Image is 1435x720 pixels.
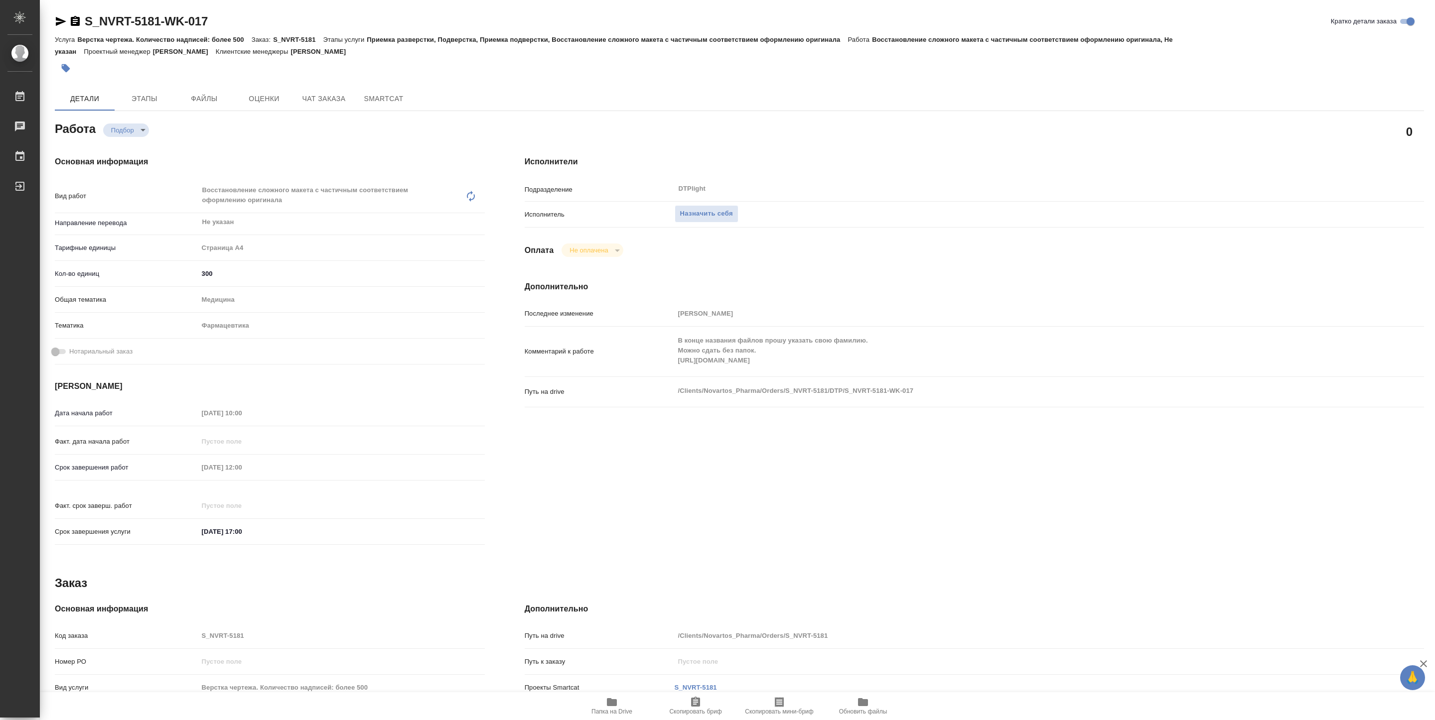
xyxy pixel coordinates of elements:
[525,631,675,641] p: Путь на drive
[198,498,286,513] input: Пустое поле
[570,692,654,720] button: Папка на Drive
[55,683,198,693] p: Вид услуги
[69,15,81,27] button: Скопировать ссылку
[525,657,675,667] p: Путь к заказу
[198,524,286,539] input: ✎ Введи что-нибудь
[290,48,353,55] p: [PERSON_NAME]
[300,93,348,105] span: Чат заказа
[525,603,1424,615] h4: Дополнительно
[103,123,149,137] div: Подбор
[273,36,323,43] p: S_NVRT-5181
[1404,667,1421,688] span: 🙏
[55,57,77,79] button: Добавить тэг
[55,269,198,279] p: Кол-во единиц
[675,382,1349,399] textarea: /Clients/Novartos_Pharma/Orders/S_NVRT-5181/DTP/S_NVRT-5181-WK-017
[680,208,733,220] span: Назначить себя
[839,708,887,715] span: Обновить файлы
[675,628,1349,643] input: Пустое поле
[1331,16,1397,26] span: Кратко детали заказа
[55,437,198,447] p: Факт. дата начала работ
[85,14,208,28] a: S_NVRT-5181-WK-017
[55,243,198,253] p: Тарифные единицы
[745,708,813,715] span: Скопировать мини-бриф
[591,708,632,715] span: Папка на Drive
[821,692,905,720] button: Обновить файлы
[198,317,485,334] div: Фармацевтика
[84,48,152,55] p: Проектный менеджер
[654,692,737,720] button: Скопировать бриф
[240,93,288,105] span: Оценки
[55,501,198,511] p: Факт. срок заверш. работ
[198,266,485,281] input: ✎ Введи что-нибудь
[55,191,198,201] p: Вид работ
[675,684,717,691] a: S_NVRT-5181
[525,185,675,195] p: Подразделение
[198,680,485,695] input: Пустое поле
[567,246,611,254] button: Не оплачена
[180,93,228,105] span: Файлы
[55,321,198,331] p: Тематика
[562,243,623,257] div: Подбор
[121,93,168,105] span: Этапы
[848,36,872,43] p: Работа
[525,244,554,256] h4: Оплата
[55,657,198,667] p: Номер РО
[198,240,485,256] div: Страница А4
[525,309,675,319] p: Последнее изменение
[55,119,96,137] h2: Работа
[55,156,485,168] h4: Основная информация
[525,210,675,220] p: Исполнитель
[367,36,848,43] p: Приемка разверстки, Подверстка, Приемка подверстки, Восстановление сложного макета с частичным со...
[69,347,133,357] span: Нотариальный заказ
[198,406,286,420] input: Пустое поле
[198,291,485,308] div: Медицина
[675,332,1349,369] textarea: В конце названия файлов прошу указать свою фамилию. Можно сдать без папок. [URL][DOMAIN_NAME]
[55,218,198,228] p: Направление перевода
[108,126,137,134] button: Подбор
[198,628,485,643] input: Пустое поле
[198,460,286,475] input: Пустое поле
[360,93,408,105] span: SmartCat
[216,48,291,55] p: Клиентские менеджеры
[675,205,738,223] button: Назначить себя
[153,48,216,55] p: [PERSON_NAME]
[55,408,198,418] p: Дата начала работ
[1400,665,1425,690] button: 🙏
[525,281,1424,293] h4: Дополнительно
[61,93,109,105] span: Детали
[737,692,821,720] button: Скопировать мини-бриф
[77,36,251,43] p: Верстка чертежа. Количество надписей: более 500
[252,36,273,43] p: Заказ:
[669,708,721,715] span: Скопировать бриф
[525,683,675,693] p: Проекты Smartcat
[55,36,77,43] p: Услуга
[1406,123,1413,140] h2: 0
[323,36,367,43] p: Этапы услуги
[55,463,198,473] p: Срок завершения работ
[55,631,198,641] p: Код заказа
[55,575,87,591] h2: Заказ
[55,295,198,305] p: Общая тематика
[525,347,675,357] p: Комментарий к работе
[55,380,485,392] h4: [PERSON_NAME]
[198,654,485,669] input: Пустое поле
[525,387,675,397] p: Путь на drive
[198,434,286,449] input: Пустое поле
[675,654,1349,669] input: Пустое поле
[55,603,485,615] h4: Основная информация
[525,156,1424,168] h4: Исполнители
[55,527,198,537] p: Срок завершения услуги
[55,15,67,27] button: Скопировать ссылку для ЯМессенджера
[675,306,1349,321] input: Пустое поле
